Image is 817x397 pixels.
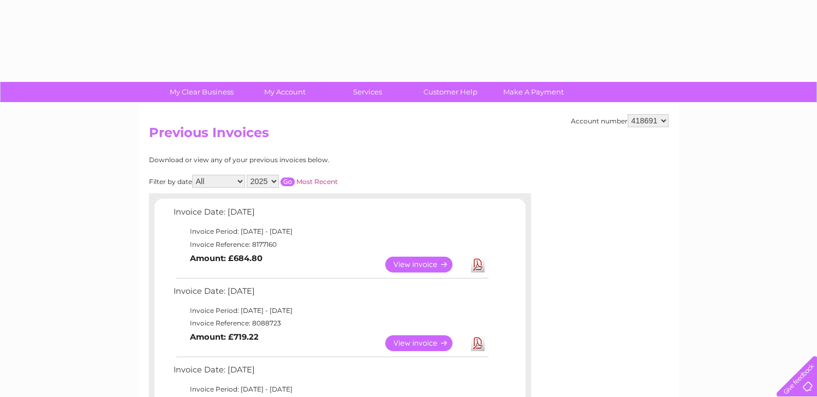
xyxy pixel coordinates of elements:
a: View [385,335,466,351]
td: Invoice Period: [DATE] - [DATE] [171,225,490,238]
td: Invoice Period: [DATE] - [DATE] [171,304,490,317]
b: Amount: £684.80 [190,253,263,263]
a: Customer Help [405,82,496,102]
td: Invoice Date: [DATE] [171,284,490,304]
b: Amount: £719.22 [190,332,259,342]
a: Download [471,257,485,272]
h2: Previous Invoices [149,125,669,146]
a: Make A Payment [488,82,579,102]
a: My Account [240,82,330,102]
a: Services [323,82,413,102]
a: My Clear Business [157,82,247,102]
a: Most Recent [296,177,338,186]
div: Filter by date [149,175,436,188]
td: Invoice Date: [DATE] [171,363,490,383]
div: Download or view any of your previous invoices below. [149,156,436,164]
div: Account number [571,114,669,127]
td: Invoice Reference: 8088723 [171,317,490,330]
a: Download [471,335,485,351]
a: View [385,257,466,272]
td: Invoice Reference: 8177160 [171,238,490,251]
td: Invoice Period: [DATE] - [DATE] [171,383,490,396]
td: Invoice Date: [DATE] [171,205,490,225]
